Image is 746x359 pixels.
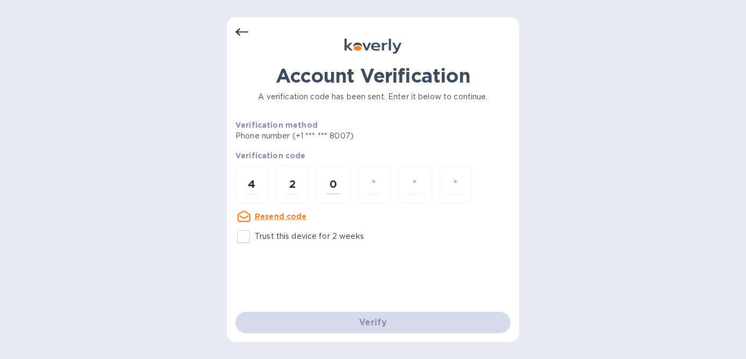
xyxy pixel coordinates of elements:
b: Verification method [235,121,318,129]
p: Trust this device for 2 weeks [255,231,364,242]
p: Verification code [235,150,511,161]
u: Resend code [255,212,307,221]
h1: Account Verification [235,64,511,87]
p: Phone number (+1 *** *** 8007) [235,130,436,142]
p: A verification code has been sent. Enter it below to continue. [235,91,511,102]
